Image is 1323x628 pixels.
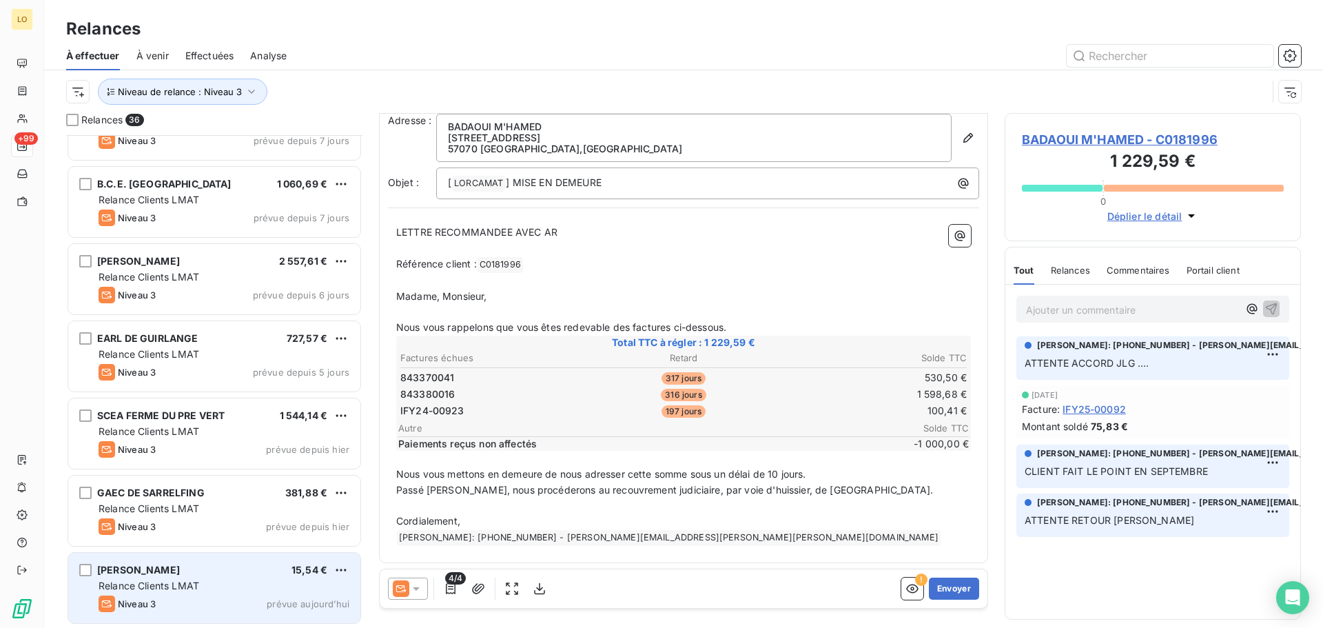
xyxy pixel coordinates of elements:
span: [PERSON_NAME]: [PHONE_NUMBER] - [PERSON_NAME][EMAIL_ADDRESS][PERSON_NAME][PERSON_NAME][DOMAIN_NAME] [397,530,941,546]
span: Niveau de relance : Niveau 3 [118,86,242,97]
p: [STREET_ADDRESS] [448,132,940,143]
h3: Relances [66,17,141,41]
span: IFY24-00923 [400,404,464,418]
span: [ [448,176,451,188]
span: BADAOUI M'HAMED - C0181996 [1022,130,1284,149]
span: Passé [PERSON_NAME], nous procéderons au recouvrement judiciaire, par voie d'huissier, de [GEOGRA... [396,484,933,496]
span: 75,83 € [1091,419,1128,434]
span: 2 557,61 € [279,255,328,267]
span: Objet : [388,176,419,188]
span: 1 060,69 € [277,178,328,190]
span: CLIENT FAIT LE POINT EN SEPTEMBRE [1025,465,1208,477]
td: 530,50 € [779,370,967,385]
button: Niveau de relance : Niveau 3 [98,79,267,105]
span: [DATE] [1032,391,1058,399]
span: À effectuer [66,49,120,63]
span: SCEA FERME DU PRE VERT [97,409,225,421]
span: 727,57 € [287,332,327,344]
span: Relances [81,113,123,127]
span: ATTENTE RETOUR [PERSON_NAME] [1025,514,1194,526]
span: [PERSON_NAME] [97,564,180,576]
span: Facture : [1022,402,1060,416]
span: ATTENTE ACCORD JLG .... [1025,357,1149,369]
span: ] MISE EN DEMEURE [506,176,602,188]
th: Factures échues [400,351,588,365]
span: Niveau 3 [118,444,156,455]
span: prévue depuis 5 jours [253,367,349,378]
span: 1 544,14 € [280,409,328,421]
span: prévue depuis 6 jours [253,290,349,301]
span: Autre [398,423,886,434]
span: 316 jours [661,389,706,401]
span: IFY25-00092 [1063,402,1126,416]
button: Déplier le détail [1103,208,1203,224]
span: prévue depuis hier [266,521,349,532]
span: prévue depuis 7 jours [254,135,349,146]
span: Solde TTC [886,423,969,434]
span: Commentaires [1107,265,1170,276]
th: Retard [589,351,777,365]
p: BADAOUI M'HAMED [448,121,940,132]
span: Relance Clients LMAT [99,194,199,205]
span: À venir [136,49,169,63]
span: Analyse [250,49,287,63]
span: 0 [1100,196,1106,207]
span: Montant soldé [1022,419,1088,434]
th: Solde TTC [779,351,967,365]
span: Niveau 3 [118,135,156,146]
span: prévue depuis hier [266,444,349,455]
span: Niveau 3 [118,598,156,609]
span: Déplier le détail [1107,209,1182,223]
span: Tout [1014,265,1034,276]
div: grid [66,135,362,628]
span: Relance Clients LMAT [99,271,199,283]
span: +99 [14,132,38,145]
span: EARL DE GUIRLANGE [97,332,198,344]
span: Adresse : [388,114,431,126]
span: 4/4 [445,572,466,585]
span: Niveau 3 [118,212,156,223]
span: Madame, Monsieur, [396,290,487,302]
span: Niveau 3 [118,367,156,378]
button: Envoyer [929,578,979,600]
span: Portail client [1187,265,1240,276]
span: Relance Clients LMAT [99,503,199,514]
span: Niveau 3 [118,290,156,301]
span: 381,88 € [285,487,327,498]
span: Total TTC à régler : 1 229,59 € [398,336,969,350]
span: Relance Clients LMAT [99,425,199,437]
td: 100,41 € [779,403,967,418]
span: Relance Clients LMAT [99,580,199,591]
span: Référence client : [396,258,477,270]
span: prévue aujourd’hui [267,598,349,609]
span: 15,54 € [291,564,327,576]
span: 197 jours [661,405,706,418]
img: Logo LeanPay [11,598,33,620]
span: C0181996 [478,257,523,273]
span: Cordialement, [396,515,460,527]
span: Nous vous mettons en demeure de nous adresser cette somme sous un délai de 10 jours. [396,468,806,480]
span: Paiements reçus non affectés [398,437,883,451]
h3: 1 229,59 € [1022,149,1284,176]
span: Niveau 3 [118,521,156,532]
div: Open Intercom Messenger [1276,581,1309,614]
span: GAEC DE SARRELFING [97,487,205,498]
span: Relance Clients LMAT [99,348,199,360]
span: 36 [125,114,143,126]
p: 57070 [GEOGRAPHIC_DATA] , [GEOGRAPHIC_DATA] [448,143,940,154]
span: LORCAMAT [452,176,505,192]
span: B.C.E. [GEOGRAPHIC_DATA] [97,178,232,190]
span: 843370041 [400,371,454,385]
span: -1 000,00 € [886,437,969,451]
span: LETTRE RECOMMANDEE AVEC AR [396,226,557,238]
span: Relances [1051,265,1090,276]
input: Rechercher [1067,45,1273,67]
div: LO [11,8,33,30]
td: 1 598,68 € [779,387,967,402]
span: prévue depuis 7 jours [254,212,349,223]
span: [PERSON_NAME] [97,255,180,267]
span: 317 jours [661,372,706,385]
span: 843380016 [400,387,455,401]
span: Nous vous rappelons que vous êtes redevable des factures ci-dessous. [396,321,726,333]
span: Effectuées [185,49,234,63]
